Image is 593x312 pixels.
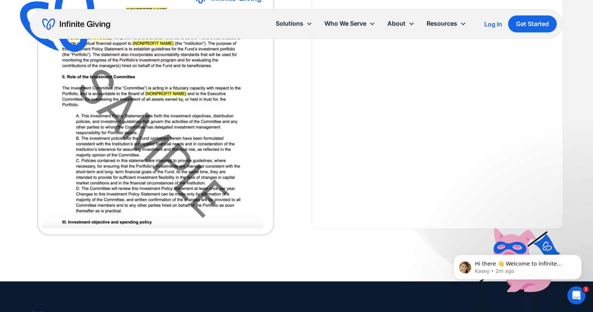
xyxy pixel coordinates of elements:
a: Log In [484,20,502,29]
div: Resources [421,15,472,32]
div: Solutions [270,15,318,32]
div: Solutions [276,18,303,29]
div: Log In [484,21,502,27]
div: About [387,18,406,29]
a: Get Started [508,15,557,32]
iframe: Intercom live chat [567,286,585,304]
div: Resources [427,18,457,29]
div: Who We Serve [324,18,366,29]
iframe: Intercom notifications message [442,239,593,292]
a: home [42,18,110,30]
div: Who We Serve [318,15,381,32]
div: About [381,15,421,32]
span: 1 [583,286,589,292]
